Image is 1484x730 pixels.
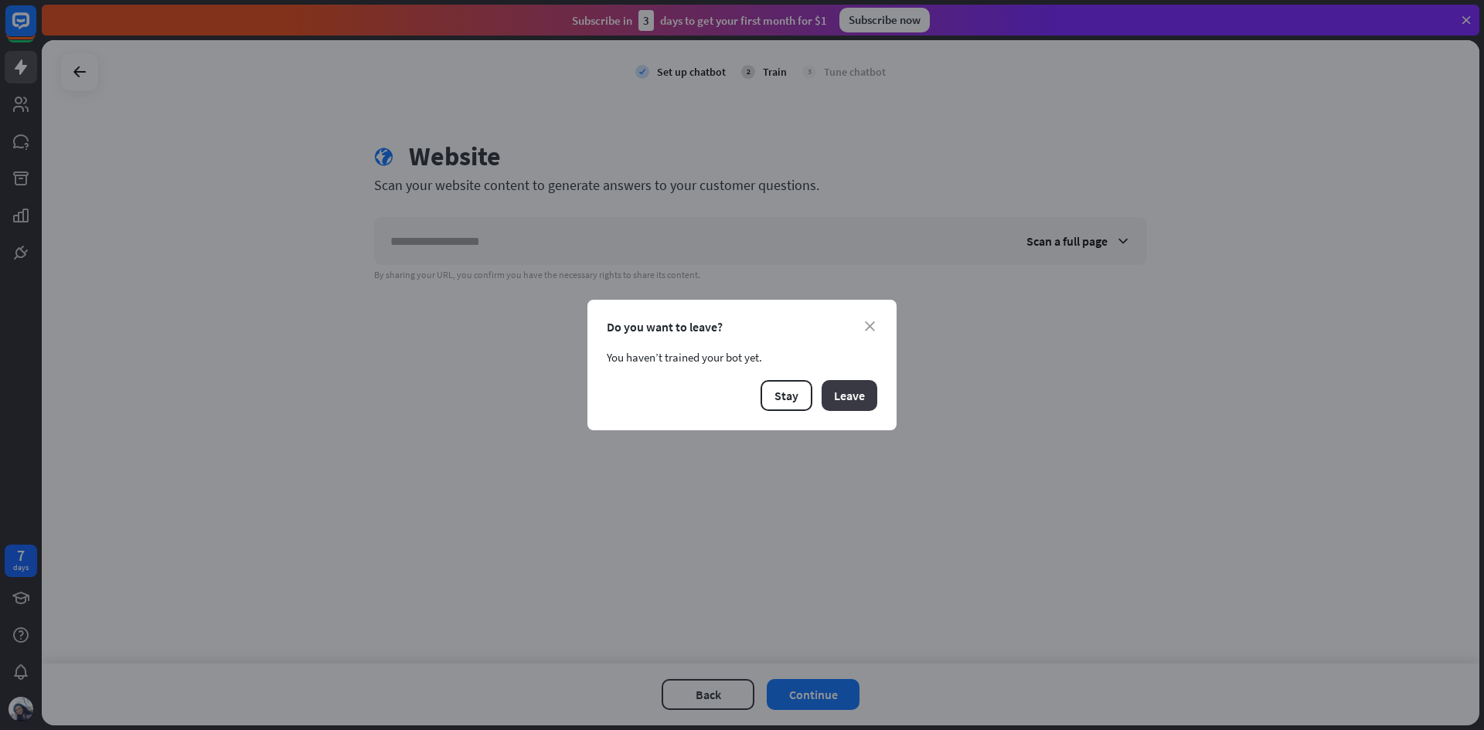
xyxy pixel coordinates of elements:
[761,380,812,411] button: Stay
[12,6,59,53] button: Open LiveChat chat widget
[865,321,875,331] i: close
[607,350,877,365] div: You haven’t trained your bot yet.
[607,319,877,334] div: Do you want to leave?
[822,380,877,411] button: Leave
